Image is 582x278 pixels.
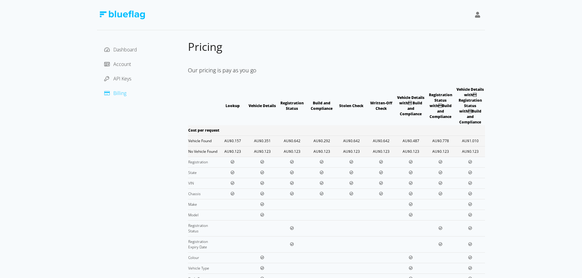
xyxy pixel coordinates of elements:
td: Vehicle Type [188,263,218,273]
td: Cost per request [188,125,307,136]
span: Billing [113,90,126,96]
td: AU$0.157 [218,136,247,146]
th: Registration Status [277,87,307,125]
td: State [188,167,218,178]
th: Vehicle Details [247,87,277,125]
img: Blue Flag Logo [99,11,145,19]
td: AU$1.010 [455,136,485,146]
td: Registration Status [188,220,218,236]
td: AU$0.123 [218,146,247,157]
td: AU$0.123 [366,146,396,157]
td: AU$0.123 [396,146,426,157]
span: Pricing [188,39,222,54]
td: AU$0.123 [247,146,277,157]
a: Billing [104,90,126,96]
span: Account [113,61,131,67]
td: Model [188,210,218,220]
td: Vehicle Found [188,136,218,146]
td: AU$0.351 [247,136,277,146]
th: Registration Status withBuild and Compliance [426,87,455,125]
a: Account [104,61,131,67]
td: Registration [188,157,218,167]
td: AU$0.123 [307,146,336,157]
td: AU$0.123 [336,146,366,157]
td: Chassis [188,188,218,199]
td: AU$0.123 [455,146,485,157]
td: AU$0.123 [277,146,307,157]
a: API Keys [104,75,131,82]
td: AU$0.487 [396,136,426,146]
th: Stolen Check [336,87,366,125]
a: Dashboard [104,46,137,53]
td: Registration Expiry Date [188,236,218,252]
td: AU$0.642 [366,136,396,146]
td: AU$0.642 [277,136,307,146]
td: No Vehicle Found [188,146,218,157]
div: Our pricing is pay as you go [188,64,485,77]
th: Written-Off Check [366,87,396,125]
th: Build and Compliance [307,87,336,125]
span: Dashboard [113,46,137,53]
td: VIN [188,178,218,188]
td: AU$0.123 [426,146,455,157]
span: API Keys [113,75,131,82]
th: Vehicle Details with Registration Status withBuild and Compliance [455,87,485,125]
td: AU$0.292 [307,136,336,146]
th: Vehicle Details with Build and Compliance [396,87,426,125]
th: Lookup [218,87,247,125]
td: AU$0.642 [336,136,366,146]
td: Make [188,199,218,210]
td: AU$0.778 [426,136,455,146]
td: Colour [188,252,218,263]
